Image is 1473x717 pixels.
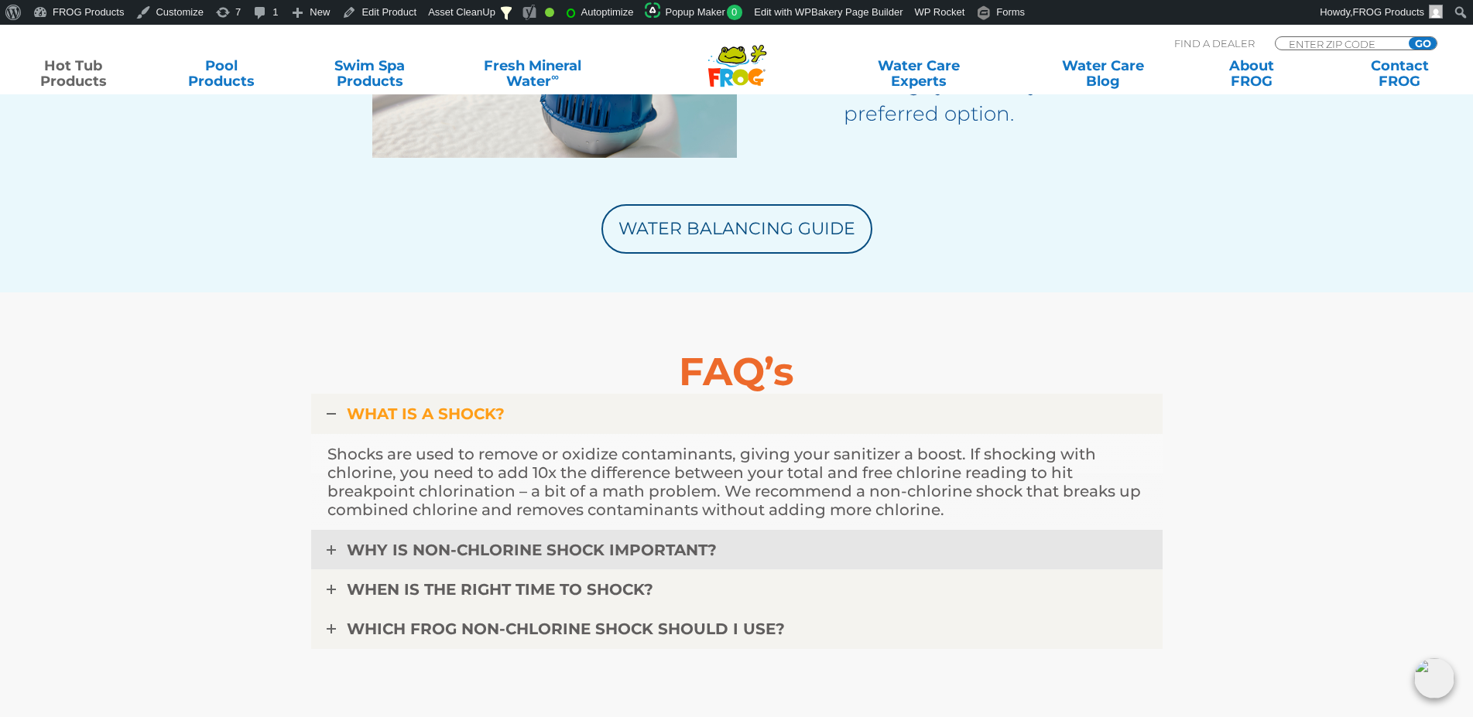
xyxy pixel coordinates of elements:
input: GO [1409,37,1437,50]
a: WHY IS NON-CHLORINE SHOCK IMPORTANT? [311,530,1163,570]
a: WHICH FROG NON-CHLORINE SHOCK SHOULD I USE? [311,609,1163,649]
a: Water Balancing Guide [601,204,872,254]
a: Water CareBlog [1046,58,1161,89]
a: Water CareExperts [825,58,1012,89]
p: Find A Dealer [1174,36,1255,50]
a: AboutFROG [1194,58,1309,89]
a: ContactFROG [1342,58,1458,89]
span: WHY IS NON-CHLORINE SHOCK IMPORTANT? [347,541,717,559]
input: Zip Code Form [1287,37,1392,50]
img: openIcon [1414,658,1454,698]
span: WHAT IS A SHOCK? [347,405,505,423]
div: Good [545,8,554,17]
a: Swim SpaProducts [312,58,427,89]
h5: FAQ’s [311,350,1163,394]
a: Hot TubProducts [15,58,131,89]
span: WHEN IS THE RIGHT TIME TO SHOCK? [347,580,653,599]
a: WHAT IS A SHOCK? [311,394,1163,434]
span: FROG Products [1353,6,1424,18]
p: Shocks are used to remove or oxidize contaminants, giving your sanitizer a boost. If shocking wit... [327,445,1146,519]
sup: ∞ [551,70,559,83]
a: WHEN IS THE RIGHT TIME TO SHOCK? [311,569,1163,609]
a: PoolProducts [164,58,279,89]
span: WHICH FROG NON-CHLORINE SHOCK SHOULD I USE? [347,620,785,638]
span: 0 [727,5,743,20]
a: Fresh MineralWater∞ [461,58,605,89]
